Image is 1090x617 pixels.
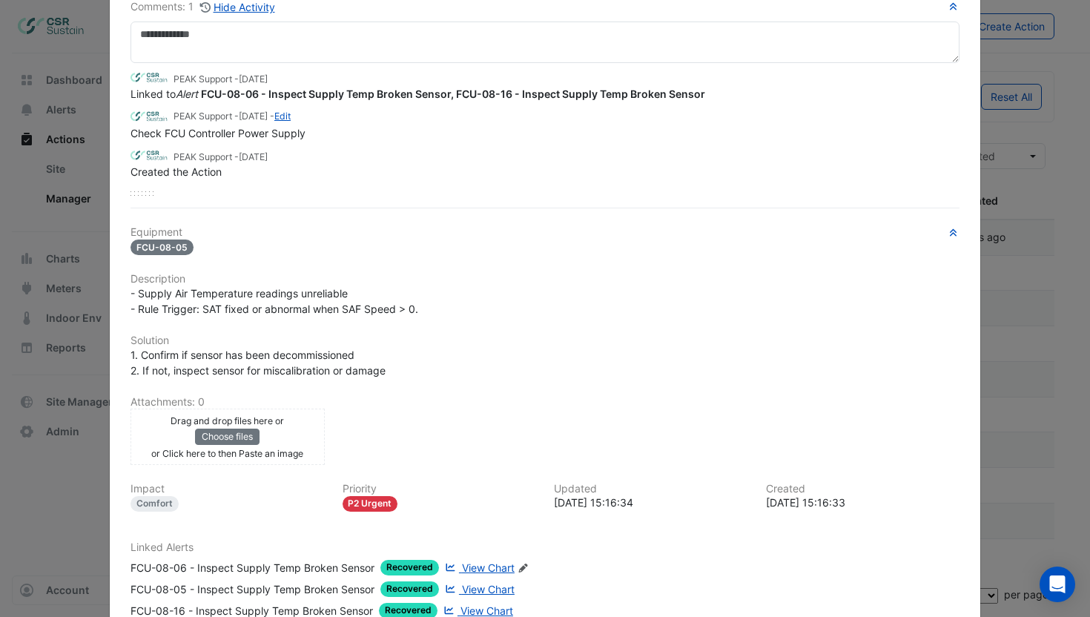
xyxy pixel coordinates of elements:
[131,349,386,377] span: 1. Confirm if sensor has been decommissioned 2. If not, inspect sensor for miscalibration or damage
[131,148,168,164] img: CSR Sustain
[171,415,284,426] small: Drag and drop files here or
[131,108,168,125] img: CSR Sustain
[131,334,959,347] h6: Solution
[380,581,439,597] span: Recovered
[131,127,305,139] span: Check FCU Controller Power Supply
[274,110,291,122] a: Edit
[174,110,291,123] small: PEAK Support - -
[554,483,748,495] h6: Updated
[201,88,705,100] strong: FCU-08-06 - Inspect Supply Temp Broken Sensor, FCU-08-16 - Inspect Supply Temp Broken Sensor
[518,563,529,574] fa-icon: Edit Linked Alerts
[131,541,959,554] h6: Linked Alerts
[131,287,418,315] span: - Supply Air Temperature readings unreliable - Rule Trigger: SAT fixed or abnormal when SAF Speed...
[131,396,959,409] h6: Attachments: 0
[131,226,959,239] h6: Equipment
[766,483,960,495] h6: Created
[131,240,194,255] span: FCU-08-05
[174,73,268,86] small: PEAK Support -
[380,560,439,575] span: Recovered
[131,483,325,495] h6: Impact
[1040,567,1075,602] div: Open Intercom Messenger
[131,88,705,100] span: Linked to
[131,496,179,512] div: Comfort
[176,88,198,100] em: Alert
[151,448,303,459] small: or Click here to then Paste an image
[174,151,268,164] small: PEAK Support -
[131,560,374,575] div: FCU-08-06 - Inspect Supply Temp Broken Sensor
[239,73,268,85] span: 2025-09-25 15:17:06
[462,583,515,595] span: View Chart
[460,604,513,617] span: View Chart
[343,496,398,512] div: P2 Urgent
[442,560,515,575] a: View Chart
[554,495,748,510] div: [DATE] 15:16:34
[766,495,960,510] div: [DATE] 15:16:33
[343,483,537,495] h6: Priority
[462,561,515,574] span: View Chart
[131,273,959,286] h6: Description
[239,151,268,162] span: 2025-09-25 15:16:33
[131,70,168,86] img: CSR Sustain
[239,110,268,122] span: 2025-09-25 15:16:34
[442,581,515,597] a: View Chart
[131,581,374,597] div: FCU-08-05 - Inspect Supply Temp Broken Sensor
[195,429,260,445] button: Choose files
[131,165,222,178] span: Created the Action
